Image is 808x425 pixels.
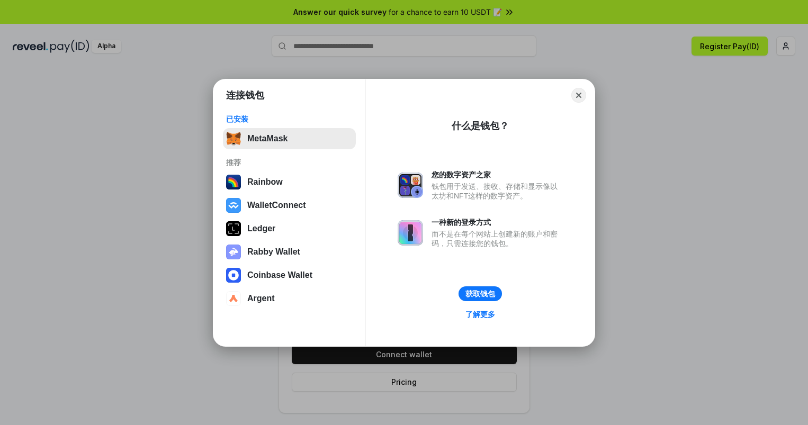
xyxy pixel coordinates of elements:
button: 获取钱包 [459,286,502,301]
img: svg+xml,%3Csvg%20xmlns%3D%22http%3A%2F%2Fwww.w3.org%2F2000%2Fsvg%22%20fill%3D%22none%22%20viewBox... [398,173,423,198]
div: 而不是在每个网站上创建新的账户和密码，只需连接您的钱包。 [432,229,563,248]
div: Rabby Wallet [247,247,300,257]
img: svg+xml,%3Csvg%20width%3D%2228%22%20height%3D%2228%22%20viewBox%3D%220%200%2028%2028%22%20fill%3D... [226,268,241,283]
button: Argent [223,288,356,309]
div: Ledger [247,224,275,233]
div: 了解更多 [465,310,495,319]
div: 什么是钱包？ [452,120,509,132]
img: svg+xml,%3Csvg%20xmlns%3D%22http%3A%2F%2Fwww.w3.org%2F2000%2Fsvg%22%20width%3D%2228%22%20height%3... [226,221,241,236]
button: WalletConnect [223,195,356,216]
button: Rainbow [223,171,356,193]
div: 推荐 [226,158,353,167]
div: MetaMask [247,134,288,143]
div: 钱包用于发送、接收、存储和显示像以太坊和NFT这样的数字资产。 [432,182,563,201]
div: Argent [247,294,275,303]
img: svg+xml,%3Csvg%20width%3D%2228%22%20height%3D%2228%22%20viewBox%3D%220%200%2028%2028%22%20fill%3D... [226,198,241,213]
div: Rainbow [247,177,283,187]
img: svg+xml,%3Csvg%20width%3D%22120%22%20height%3D%22120%22%20viewBox%3D%220%200%20120%20120%22%20fil... [226,175,241,189]
button: Coinbase Wallet [223,265,356,286]
img: svg+xml,%3Csvg%20xmlns%3D%22http%3A%2F%2Fwww.w3.org%2F2000%2Fsvg%22%20fill%3D%22none%22%20viewBox... [226,245,241,259]
img: svg+xml,%3Csvg%20fill%3D%22none%22%20height%3D%2233%22%20viewBox%3D%220%200%2035%2033%22%20width%... [226,131,241,146]
button: Ledger [223,218,356,239]
img: svg+xml,%3Csvg%20xmlns%3D%22http%3A%2F%2Fwww.w3.org%2F2000%2Fsvg%22%20fill%3D%22none%22%20viewBox... [398,220,423,246]
div: 已安装 [226,114,353,124]
div: 获取钱包 [465,289,495,299]
button: MetaMask [223,128,356,149]
h1: 连接钱包 [226,89,264,102]
a: 了解更多 [459,308,501,321]
button: Rabby Wallet [223,241,356,263]
div: 一种新的登录方式 [432,218,563,227]
div: WalletConnect [247,201,306,210]
img: svg+xml,%3Csvg%20width%3D%2228%22%20height%3D%2228%22%20viewBox%3D%220%200%2028%2028%22%20fill%3D... [226,291,241,306]
div: 您的数字资产之家 [432,170,563,179]
div: Coinbase Wallet [247,270,312,280]
button: Close [571,88,586,103]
